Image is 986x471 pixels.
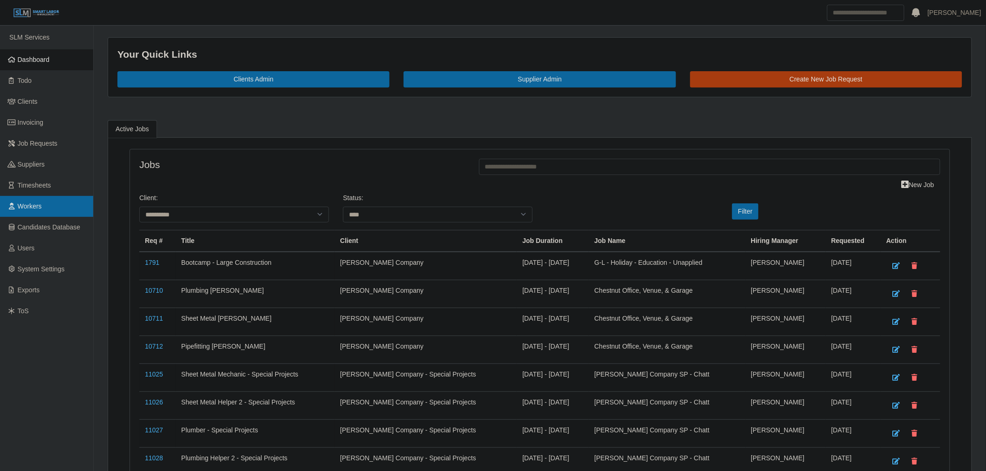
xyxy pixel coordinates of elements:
[18,202,42,210] span: Workers
[589,280,746,308] td: Chestnut Office, Venue, & Garage
[18,286,40,294] span: Exports
[517,308,589,336] td: [DATE] - [DATE]
[517,230,589,252] th: Job Duration
[746,336,826,364] td: [PERSON_NAME]
[928,8,981,18] a: [PERSON_NAME]
[826,280,881,308] td: [DATE]
[335,392,517,420] td: [PERSON_NAME] Company - Special Projects
[589,230,746,252] th: Job Name
[517,280,589,308] td: [DATE] - [DATE]
[176,280,335,308] td: Plumbing [PERSON_NAME]
[139,159,465,170] h4: Jobs
[176,364,335,392] td: Sheet Metal Mechanic - Special Projects
[896,177,940,193] a: New Job
[18,161,45,168] span: Suppliers
[176,308,335,336] td: Sheet Metal [PERSON_NAME]
[335,230,517,252] th: Client
[827,5,904,21] input: Search
[18,98,38,105] span: Clients
[517,392,589,420] td: [DATE] - [DATE]
[18,265,65,273] span: System Settings
[176,420,335,448] td: Plumber - Special Projects
[589,336,746,364] td: Chestnut Office, Venue, & Garage
[335,280,517,308] td: [PERSON_NAME] Company
[335,364,517,392] td: [PERSON_NAME] Company - Special Projects
[18,119,43,126] span: Invoicing
[589,308,746,336] td: Chestnut Office, Venue, & Garage
[746,230,826,252] th: Hiring Manager
[145,454,163,462] a: 11028
[117,47,962,62] div: Your Quick Links
[343,193,363,203] label: Status:
[746,392,826,420] td: [PERSON_NAME]
[145,370,163,378] a: 11025
[517,336,589,364] td: [DATE] - [DATE]
[746,280,826,308] td: [PERSON_NAME]
[404,71,676,87] a: Supplier Admin
[517,252,589,280] td: [DATE] - [DATE]
[517,364,589,392] td: [DATE] - [DATE]
[826,252,881,280] td: [DATE]
[108,120,157,138] a: Active Jobs
[18,140,58,147] span: Job Requests
[746,364,826,392] td: [PERSON_NAME]
[746,420,826,448] td: [PERSON_NAME]
[139,230,176,252] th: Req #
[18,244,35,252] span: Users
[335,308,517,336] td: [PERSON_NAME] Company
[826,308,881,336] td: [DATE]
[176,230,335,252] th: Title
[517,420,589,448] td: [DATE] - [DATE]
[18,56,50,63] span: Dashboard
[335,420,517,448] td: [PERSON_NAME] Company - Special Projects
[145,287,163,294] a: 10710
[589,252,746,280] td: G-L - Holiday - Education - Unapplied
[9,34,49,41] span: SLM Services
[589,364,746,392] td: [PERSON_NAME] Company SP - Chatt
[18,182,51,189] span: Timesheets
[139,193,158,203] label: Client:
[826,364,881,392] td: [DATE]
[826,336,881,364] td: [DATE]
[145,343,163,350] a: 10712
[732,203,759,220] button: Filter
[589,392,746,420] td: [PERSON_NAME] Company SP - Chatt
[335,252,517,280] td: [PERSON_NAME] Company
[18,77,32,84] span: Todo
[13,8,60,18] img: SLM Logo
[746,308,826,336] td: [PERSON_NAME]
[145,259,159,266] a: 1791
[826,230,881,252] th: Requested
[881,230,940,252] th: Action
[335,336,517,364] td: [PERSON_NAME] Company
[176,392,335,420] td: Sheet Metal Helper 2 - Special Projects
[826,420,881,448] td: [DATE]
[589,420,746,448] td: [PERSON_NAME] Company SP - Chatt
[746,252,826,280] td: [PERSON_NAME]
[176,336,335,364] td: Pipefitting [PERSON_NAME]
[145,426,163,434] a: 11027
[826,392,881,420] td: [DATE]
[117,71,390,87] a: Clients Admin
[690,71,962,87] a: Create New Job Request
[176,252,335,280] td: Bootcamp - Large Construction
[145,315,163,322] a: 10711
[145,398,163,406] a: 11026
[18,307,29,315] span: ToS
[18,223,81,231] span: Candidates Database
